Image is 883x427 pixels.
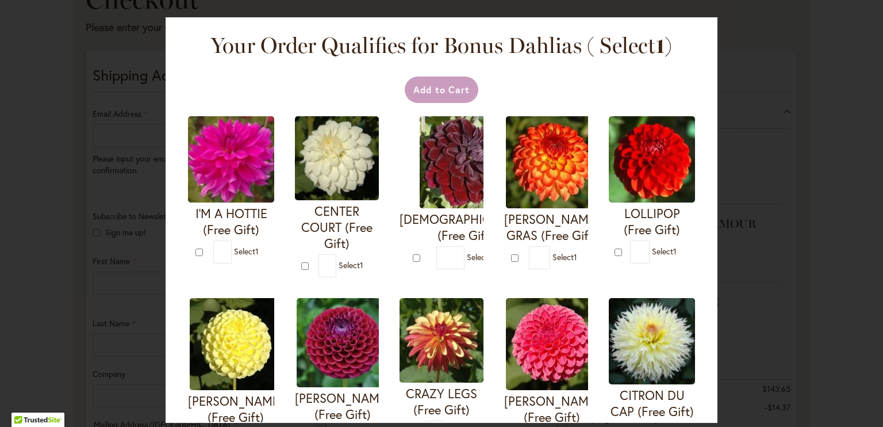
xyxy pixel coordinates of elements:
[200,32,683,59] h2: Your Order Qualifies for Bonus Dahlias ( Select )
[506,116,598,208] img: MARDY GRAS (Free Gift)
[506,298,598,390] img: REBECCA LYNN (Free Gift)
[188,393,283,425] h4: [PERSON_NAME] (Free Gift)
[552,251,577,262] span: Select
[400,298,483,383] img: CRAZY LEGS (Free Gift)
[655,32,665,59] span: 1
[574,251,577,262] span: 1
[295,116,379,200] img: CENTER COURT (Free Gift)
[188,116,274,203] img: I'M A HOTTIE (Free Gift)
[188,205,274,238] h4: I'M A HOTTIE (Free Gift)
[504,211,600,243] h4: [PERSON_NAME] GRAS (Free Gift)
[339,260,363,270] span: Select
[609,298,695,384] img: CITRON DU CAP (Free Gift)
[255,246,259,257] span: 1
[295,203,379,251] h4: CENTER COURT (Free Gift)
[609,387,695,420] h4: CITRON DU CAP (Free Gift)
[609,205,695,238] h4: LOLLIPOP (Free Gift)
[504,393,600,425] h4: [PERSON_NAME] (Free Gift)
[360,260,363,270] span: 1
[652,246,677,257] span: Select
[297,298,389,387] img: IVANETTI (Free Gift)
[295,390,390,422] h4: [PERSON_NAME] (Free Gift)
[609,116,695,203] img: LOLLIPOP (Free Gift)
[234,246,259,257] span: Select
[400,386,483,418] h4: CRAZY LEGS (Free Gift)
[400,211,531,243] h4: [DEMOGRAPHIC_DATA] (Free Gift)
[673,246,677,257] span: 1
[420,116,512,208] img: VOODOO (Free Gift)
[9,386,41,418] iframe: Launch Accessibility Center
[190,298,282,390] img: NETTIE (Free Gift)
[467,251,492,262] span: Select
